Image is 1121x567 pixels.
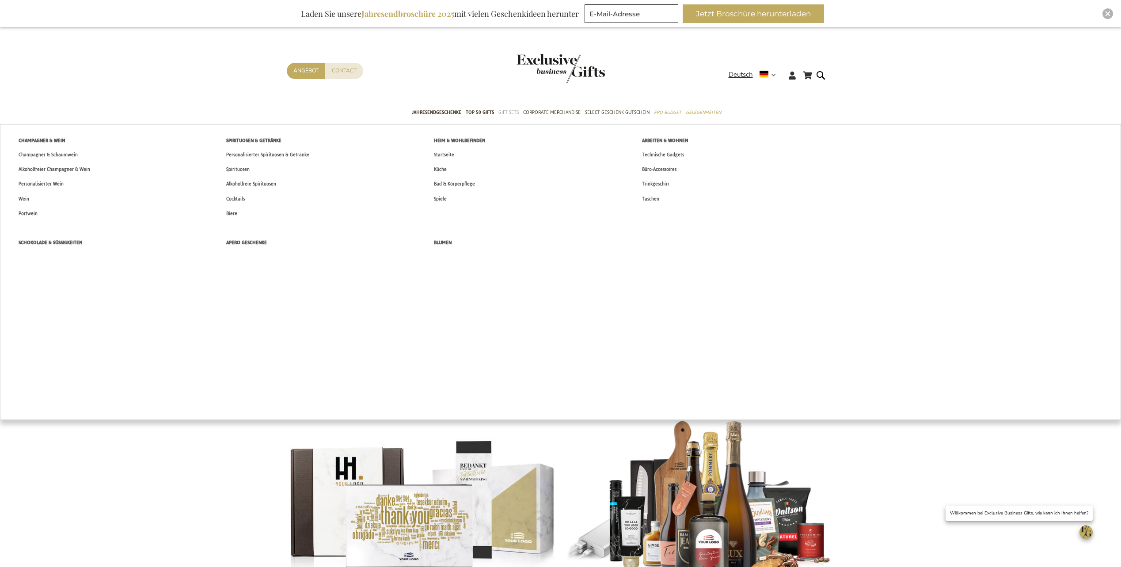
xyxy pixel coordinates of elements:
a: Angebot [287,63,325,79]
span: Spirituosen & Getränke [226,136,281,145]
span: Jahresendgeschenke [412,108,461,117]
span: Biere [226,209,237,218]
span: Pro Budget [654,108,681,117]
span: Blumen [434,238,452,247]
b: Jahresendbroschüre 2025 [361,8,454,19]
span: Cocktails [226,194,245,204]
span: Taschen [642,194,659,204]
div: Close [1102,8,1113,19]
a: Contact [325,63,363,79]
span: Gift Sets [498,108,519,117]
span: Trinkgeschirr [642,179,669,189]
span: Spiele [434,194,447,204]
span: Portwein [19,209,38,218]
a: store logo [517,54,561,83]
span: Apero Geschenke [226,238,267,247]
span: Startseite [434,150,454,159]
span: Select Geschenk Gutschein [585,108,650,117]
input: E-Mail-Adresse [585,4,678,23]
div: Deutsch [729,70,782,80]
span: Bad & Körperpflege [434,179,475,189]
span: Technische Gadgets [642,150,684,159]
span: Küche [434,165,447,174]
span: Büro-Accessoires [642,165,676,174]
span: Corporate Merchandise [523,108,581,117]
span: Personalisierter Spirituosen & Getränke [226,150,309,159]
span: Alkoholfreier Champagner & Wein [19,165,90,174]
span: Champagner & Wein [19,136,65,145]
span: Heim & Wohlbefinden [434,136,485,145]
img: Exclusive Business gifts logo [517,54,605,83]
span: TOP 50 Gifts [466,108,494,117]
div: Laden Sie unsere mit vielen Geschenkideen herunter [297,4,583,23]
span: Personalisierter Wein [19,179,64,189]
img: Close [1105,11,1110,16]
span: Deutsch [729,70,753,80]
form: marketing offers and promotions [585,4,681,26]
span: Wein [19,194,29,204]
span: Champagner & Schaumwein [19,150,78,159]
span: Alkoholfreie Spirituosen [226,179,276,189]
span: Gelegenheiten [686,108,721,117]
span: Schokolade & Süßigkeiten [19,238,82,247]
button: Jetzt Broschüre herunterladen [683,4,824,23]
span: Spirituosen [226,165,250,174]
span: Arbeiten & Wohnen [642,136,688,145]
